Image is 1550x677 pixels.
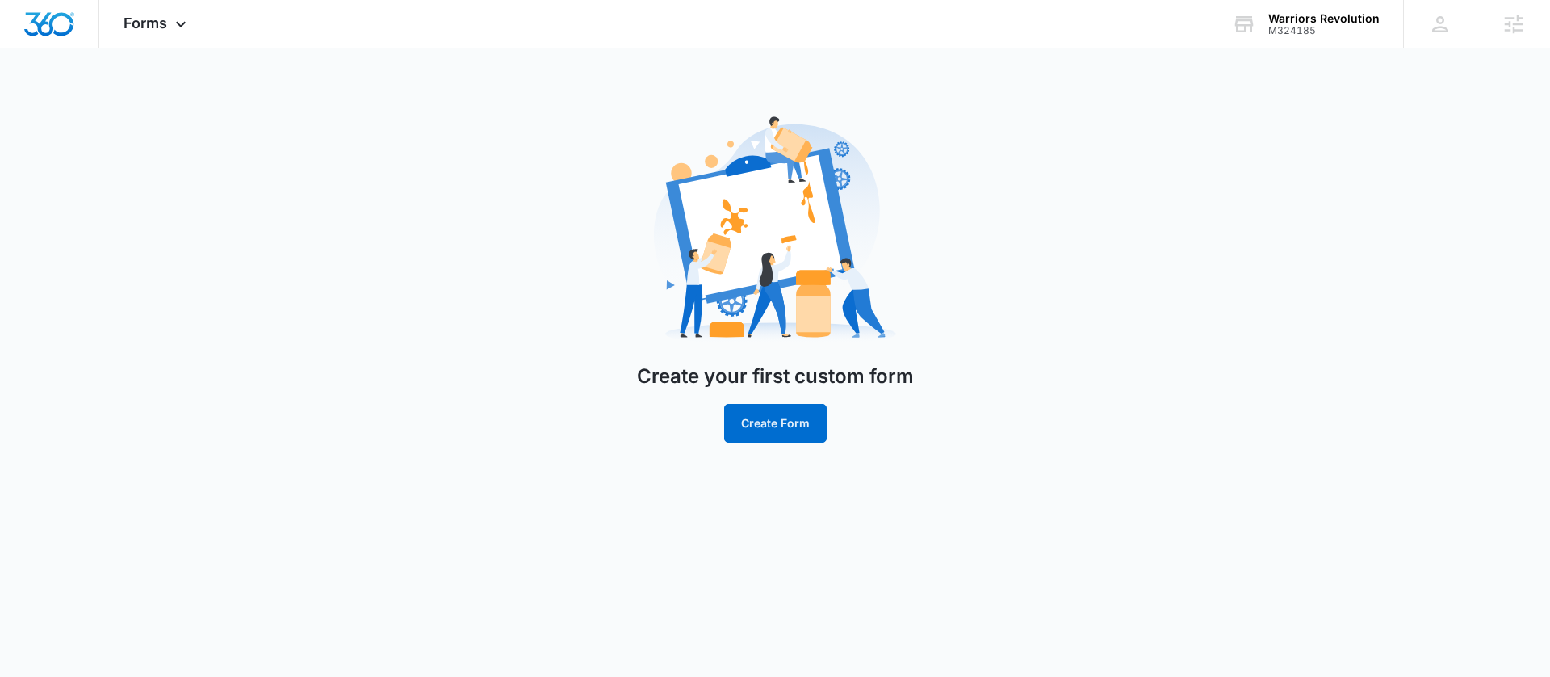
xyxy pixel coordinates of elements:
button: Create Form [724,404,827,443]
span: Forms [124,15,167,32]
img: Create Form [654,110,896,352]
div: account name [1268,12,1380,25]
div: account id [1268,25,1380,36]
h1: Create your first custom form [637,362,914,391]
